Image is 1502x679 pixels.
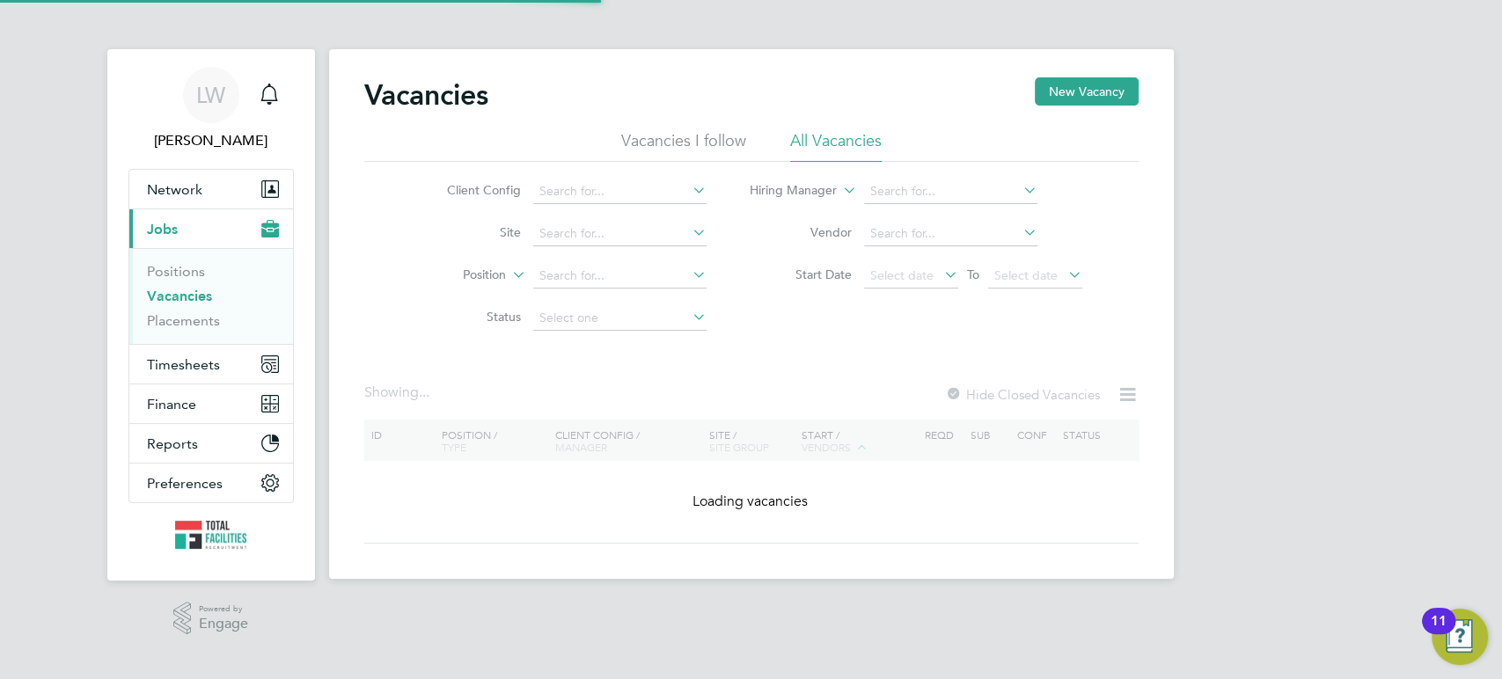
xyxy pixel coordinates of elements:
input: Search for... [533,222,707,246]
button: Reports [129,424,293,463]
h2: Vacancies [364,77,488,113]
div: 11 [1431,621,1447,644]
label: Site [420,224,521,240]
span: Engage [199,617,248,632]
button: New Vacancy [1035,77,1139,106]
label: Position [405,266,506,284]
label: Vendor [751,224,852,240]
label: Status [420,309,521,325]
span: Preferences [147,475,223,492]
a: Vacancies [147,288,212,304]
label: Hide Closed Vacancies [945,386,1100,403]
input: Select one [533,306,707,331]
a: LW[PERSON_NAME] [128,67,294,151]
button: Finance [129,384,293,423]
span: Louise Walsh [128,130,294,151]
span: Powered by [199,602,248,617]
button: Timesheets [129,345,293,383]
label: Start Date [751,266,852,282]
span: LW [196,84,225,106]
span: Jobs [147,221,178,237]
span: Network [147,181,202,198]
div: Showing [364,383,433,402]
a: Positions [147,263,205,280]
span: Reports [147,435,198,452]
a: Go to home page [128,521,294,549]
li: All Vacancies [790,130,882,162]
label: Client Config [420,182,521,198]
span: Select date [994,267,1058,283]
span: ... [419,383,429,401]
a: Placements [147,312,220,329]
input: Search for... [864,179,1037,204]
button: Preferences [129,464,293,502]
div: Jobs [129,248,293,344]
span: To [962,263,985,286]
label: Hiring Manager [736,182,837,200]
li: Vacancies I follow [621,130,746,162]
nav: Main navigation [107,49,315,580]
button: Open Resource Center, 11 new notifications [1432,609,1488,665]
input: Search for... [533,179,707,204]
span: Finance [147,396,196,413]
input: Search for... [864,222,1037,246]
img: tfrecruitment-logo-retina.png [175,521,247,549]
button: Network [129,170,293,208]
button: Jobs [129,209,293,248]
input: Search for... [533,264,707,288]
span: Timesheets [147,356,220,373]
span: Select date [870,267,934,283]
a: Powered byEngage [173,602,248,635]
